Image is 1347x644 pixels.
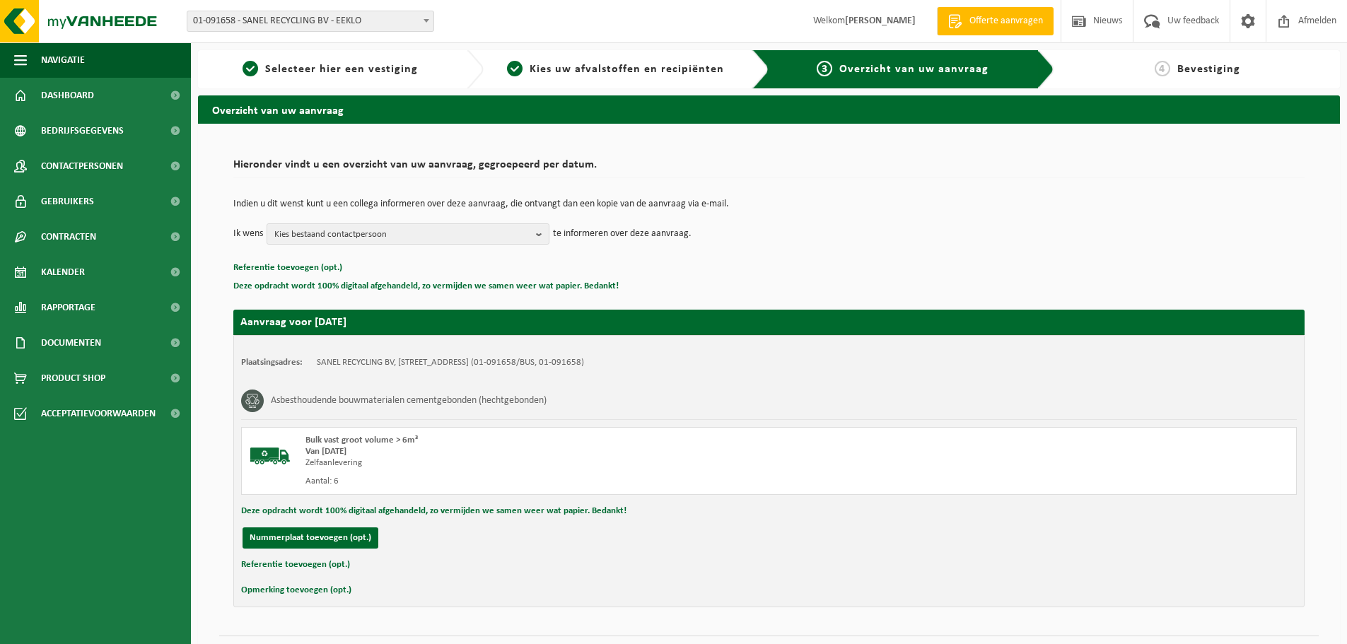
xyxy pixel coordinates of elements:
span: Navigatie [41,42,85,78]
span: Product Shop [41,361,105,396]
div: Aantal: 6 [305,476,826,487]
span: Kies uw afvalstoffen en recipiënten [530,64,724,75]
strong: Van [DATE] [305,447,346,456]
span: Documenten [41,325,101,361]
strong: [PERSON_NAME] [845,16,916,26]
p: Indien u dit wenst kunt u een collega informeren over deze aanvraag, die ontvangt dan een kopie v... [233,199,1305,209]
div: Zelfaanlevering [305,457,826,469]
img: BL-SO-LV.png [249,435,291,477]
span: Kalender [41,254,85,290]
a: 2Kies uw afvalstoffen en recipiënten [491,61,741,78]
p: te informeren over deze aanvraag. [553,223,692,245]
button: Kies bestaand contactpersoon [267,223,549,245]
span: 3 [817,61,832,76]
a: Offerte aanvragen [937,7,1054,35]
span: Selecteer hier een vestiging [265,64,418,75]
span: Overzicht van uw aanvraag [839,64,989,75]
strong: Plaatsingsadres: [241,358,303,367]
span: 01-091658 - SANEL RECYCLING BV - EEKLO [187,11,434,32]
button: Referentie toevoegen (opt.) [233,259,342,277]
span: Bulk vast groot volume > 6m³ [305,435,418,445]
span: Kies bestaand contactpersoon [274,224,530,245]
button: Deze opdracht wordt 100% digitaal afgehandeld, zo vermijden we samen weer wat papier. Bedankt! [241,502,626,520]
strong: Aanvraag voor [DATE] [240,317,346,328]
span: 1 [243,61,258,76]
span: Gebruikers [41,184,94,219]
p: Ik wens [233,223,263,245]
iframe: chat widget [7,613,236,644]
span: Offerte aanvragen [966,14,1046,28]
button: Referentie toevoegen (opt.) [241,556,350,574]
span: Rapportage [41,290,95,325]
h2: Hieronder vindt u een overzicht van uw aanvraag, gegroepeerd per datum. [233,159,1305,178]
td: SANEL RECYCLING BV, [STREET_ADDRESS] (01-091658/BUS, 01-091658) [317,357,584,368]
span: Bedrijfsgegevens [41,113,124,148]
h2: Overzicht van uw aanvraag [198,95,1340,123]
a: 1Selecteer hier een vestiging [205,61,455,78]
span: Bevestiging [1177,64,1240,75]
h3: Asbesthoudende bouwmaterialen cementgebonden (hechtgebonden) [271,390,547,412]
button: Nummerplaat toevoegen (opt.) [243,527,378,549]
span: Contactpersonen [41,148,123,184]
span: 2 [507,61,523,76]
span: Dashboard [41,78,94,113]
button: Opmerking toevoegen (opt.) [241,581,351,599]
span: Contracten [41,219,96,254]
button: Deze opdracht wordt 100% digitaal afgehandeld, zo vermijden we samen weer wat papier. Bedankt! [233,277,619,295]
span: 01-091658 - SANEL RECYCLING BV - EEKLO [187,11,433,31]
span: Acceptatievoorwaarden [41,396,156,431]
span: 4 [1155,61,1170,76]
